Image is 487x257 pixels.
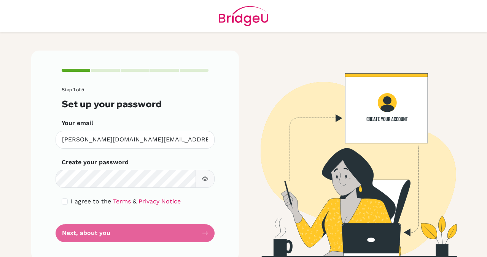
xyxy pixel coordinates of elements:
[113,198,131,205] a: Terms
[62,98,208,109] h3: Set up your password
[138,198,181,205] a: Privacy Notice
[56,131,215,149] input: Insert your email*
[62,119,93,128] label: Your email
[133,198,137,205] span: &
[62,158,129,167] label: Create your password
[71,198,111,205] span: I agree to the
[62,87,84,92] span: Step 1 of 5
